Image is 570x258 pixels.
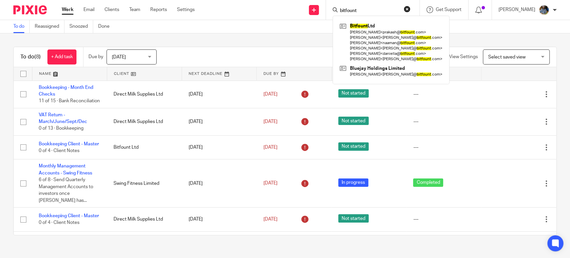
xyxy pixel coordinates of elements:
a: Reports [150,6,167,13]
div: --- [413,216,474,223]
span: 0 of 4 · Client Notes [39,221,79,225]
a: Bookkeeping Client - Master [39,142,99,146]
td: Direct Milk Supplies Ltd [107,208,182,231]
a: To do [13,20,30,33]
span: Not started [338,142,369,151]
span: 6 of 8 · Send Quarterly Management Accounts to investors once [PERSON_NAME] has... [39,177,93,203]
a: + Add task [47,49,76,64]
span: Not started [338,214,369,223]
span: 0 of 13 · Bookkeeping [39,126,83,131]
a: Monthly Management Accounts - Swing Fitness [39,164,92,175]
span: [DATE] [263,181,277,186]
h1: To do [20,53,41,60]
span: Completed [413,178,443,187]
span: [DATE] [263,92,277,97]
span: Not started [338,117,369,125]
a: Clients [105,6,119,13]
div: --- [413,118,474,125]
input: Search [339,8,399,14]
div: --- [413,91,474,98]
a: Settings [177,6,195,13]
span: 0 of 4 · Client Notes [39,148,79,153]
span: (8) [34,54,41,59]
a: Bookkeeping Client - Master [39,214,99,218]
a: Reassigned [35,20,64,33]
div: --- [413,144,474,151]
span: Select saved view [488,55,526,59]
td: [DATE] [182,159,257,208]
td: Swing Fitness Limited [107,159,182,208]
td: [DATE] [182,81,257,108]
td: [DATE] [182,108,257,135]
button: Clear [404,6,410,12]
span: [DATE] [263,119,277,124]
span: In progress [338,178,368,187]
span: [DATE] [112,55,126,59]
a: Email [83,6,94,13]
p: [PERSON_NAME] [499,6,535,13]
td: Direct Milk Supplies Ltd [107,81,182,108]
a: VAT Return - March/June/Sept/Dec [39,113,87,124]
span: 11 of 15 · Bank Reconciliation [39,99,100,103]
a: Done [98,20,115,33]
p: Due by [88,53,103,60]
td: Bitfount Ltd [107,135,182,159]
span: Get Support [436,7,461,12]
td: [DATE] [182,231,257,255]
td: Direct Milk Supplies Ltd [107,108,182,135]
a: Team [129,6,140,13]
span: [DATE] [263,217,277,222]
td: [DATE] [182,135,257,159]
td: [DATE] [182,208,257,231]
a: Work [62,6,73,13]
a: Bookkeeping - Month End Checks [39,85,93,97]
a: Snoozed [69,20,93,33]
img: Pixie [13,5,47,14]
span: [DATE] [263,145,277,150]
img: Jaskaran%20Singh.jpeg [539,5,549,15]
span: Not started [338,89,369,98]
span: View Settings [449,54,478,59]
td: Ravio Technoloiges Ltd [107,231,182,255]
